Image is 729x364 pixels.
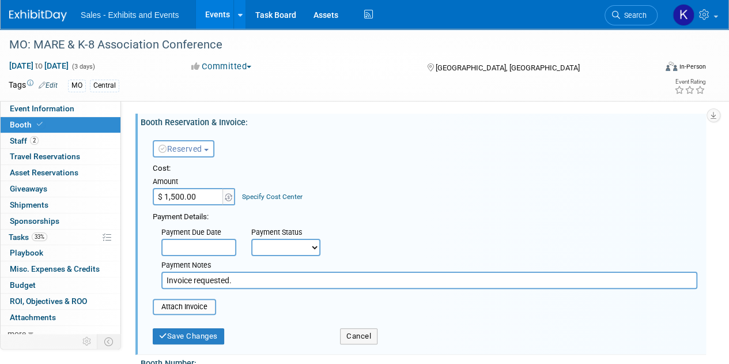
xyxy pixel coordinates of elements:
[161,260,697,272] div: Payment Notes
[10,280,36,290] span: Budget
[1,261,120,277] a: Misc. Expenses & Credits
[1,294,120,309] a: ROI, Objectives & ROO
[32,232,47,241] span: 33%
[10,104,74,113] span: Event Information
[10,313,56,322] span: Attachments
[9,10,67,21] img: ExhibitDay
[1,326,120,342] a: more
[1,277,120,293] a: Budget
[242,193,303,201] a: Specify Cost Center
[1,149,120,164] a: Travel Reservations
[81,10,179,20] span: Sales - Exhibits and Events
[7,329,26,338] span: more
[33,61,44,70] span: to
[97,334,121,349] td: Toggle Event Tabs
[9,61,69,71] span: [DATE] [DATE]
[673,4,694,26] img: Kara Haven
[10,297,87,306] span: ROI, Objectives & ROO
[153,177,236,188] div: Amount
[10,248,43,257] span: Playbook
[153,328,224,344] button: Save Changes
[10,216,59,226] span: Sponsorships
[1,197,120,213] a: Shipments
[1,181,120,197] a: Giveaways
[10,200,48,209] span: Shipments
[37,121,43,127] i: Booth reservation complete
[620,11,647,20] span: Search
[340,328,377,344] button: Cancel
[1,213,120,229] a: Sponsorships
[1,117,120,133] a: Booth
[71,63,95,70] span: (3 days)
[10,264,100,273] span: Misc. Expenses & Credits
[5,35,647,55] div: MO: MARE & K-8 Association Conference
[1,310,120,325] a: Attachments
[153,163,697,174] div: Cost:
[9,79,58,92] td: Tags
[604,60,706,77] div: Event Format
[10,152,80,161] span: Travel Reservations
[679,62,706,71] div: In-Person
[141,114,706,128] div: Booth Reservation & Invoice:
[161,227,234,239] div: Payment Due Date
[1,230,120,245] a: Tasks33%
[158,144,202,153] span: Reserved
[435,63,579,72] span: [GEOGRAPHIC_DATA], [GEOGRAPHIC_DATA]
[666,62,677,71] img: Format-Inperson.png
[30,136,39,145] span: 2
[10,168,78,177] span: Asset Reservations
[1,245,120,261] a: Playbook
[1,165,120,181] a: Asset Reservations
[90,80,119,92] div: Central
[605,5,658,25] a: Search
[77,334,97,349] td: Personalize Event Tab Strip
[1,101,120,117] a: Event Information
[9,232,47,242] span: Tasks
[153,140,214,157] button: Reserved
[674,79,705,85] div: Event Rating
[10,120,45,129] span: Booth
[153,209,697,223] div: Payment Details:
[68,80,86,92] div: MO
[187,61,256,73] button: Committed
[10,184,47,193] span: Giveaways
[1,133,120,149] a: Staff2
[251,227,328,239] div: Payment Status
[10,136,39,145] span: Staff
[39,81,58,89] a: Edit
